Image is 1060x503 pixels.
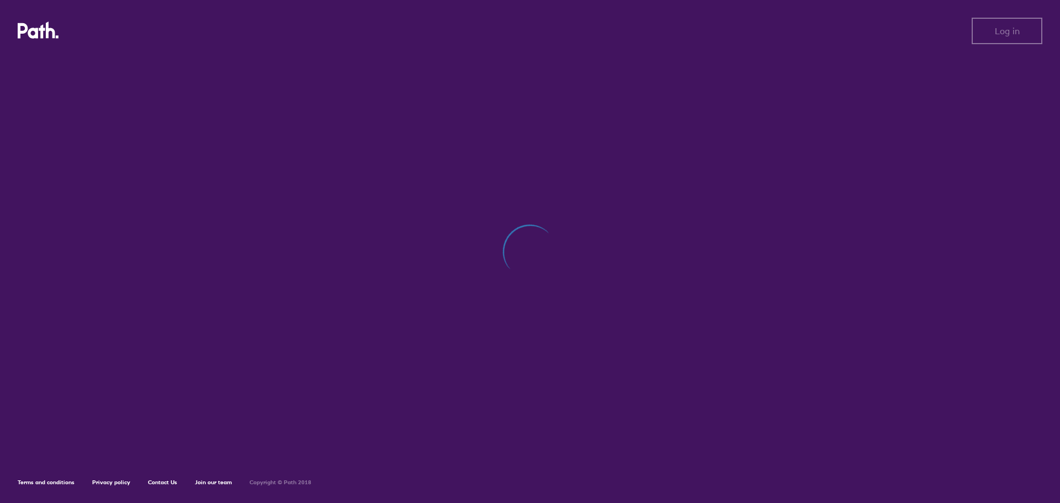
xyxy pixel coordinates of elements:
[195,479,232,486] a: Join our team
[148,479,177,486] a: Contact Us
[92,479,130,486] a: Privacy policy
[972,18,1042,44] button: Log in
[18,479,75,486] a: Terms and conditions
[995,26,1020,36] span: Log in
[250,479,311,486] h6: Copyright © Path 2018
